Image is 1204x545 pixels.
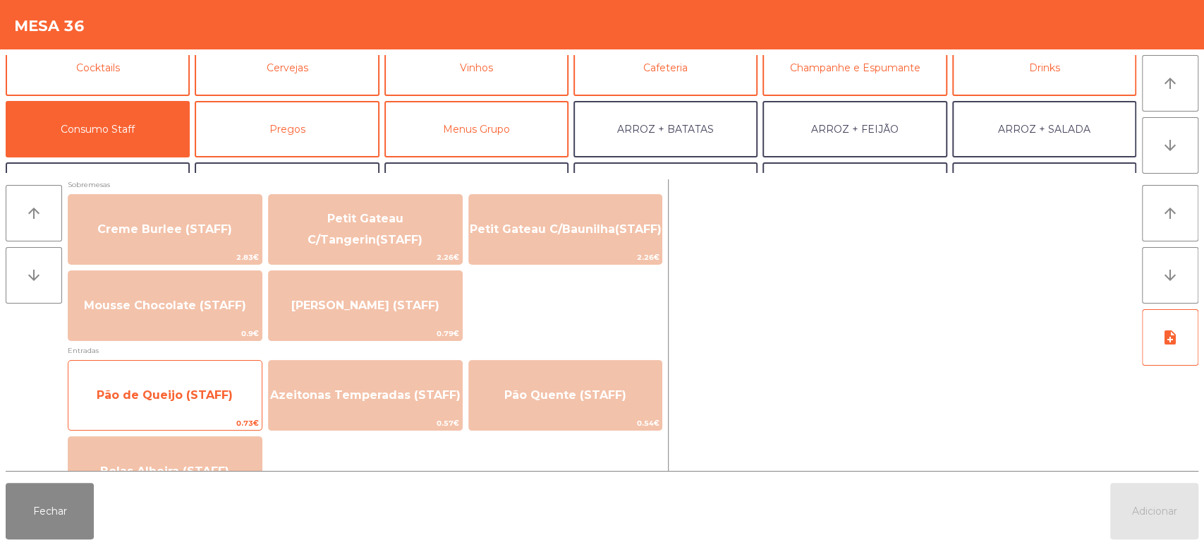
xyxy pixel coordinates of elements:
button: BATATA + FEIJÃO [195,162,379,219]
button: arrow_upward [6,185,62,241]
button: Vinhos [384,40,568,96]
span: 2.26€ [469,251,662,264]
span: Sobremesas [68,178,662,191]
span: [PERSON_NAME] (STAFF) [291,299,439,312]
i: arrow_downward [1162,137,1179,154]
button: arrow_upward [1142,185,1198,241]
button: BATATA + SALADA [384,162,568,219]
button: arrow_downward [1142,117,1198,174]
span: Azeitonas Temperadas (STAFF) [270,388,461,402]
span: Petit Gateau C/Baunilha(STAFF) [470,222,662,236]
span: Pão Quente (STAFF) [504,388,626,402]
span: Pão de Queijo (STAFF) [97,388,233,402]
button: Cervejas [195,40,379,96]
span: Entradas [68,344,662,357]
button: Menus Grupo [384,101,568,157]
button: ARROZ + ARROZ [6,162,190,219]
span: 0.9€ [68,327,262,340]
i: arrow_downward [25,267,42,284]
button: BATATA + BATATA [573,162,758,219]
button: arrow_upward [1142,55,1198,112]
span: 0.57€ [269,417,462,430]
span: Mousse Chocolate (STAFF) [84,299,246,312]
span: 0.73€ [68,417,262,430]
i: arrow_downward [1162,267,1179,284]
span: Petit Gateau C/Tangerin(STAFF) [308,212,422,246]
i: arrow_upward [1162,205,1179,222]
i: arrow_upward [1162,75,1179,92]
i: arrow_upward [25,205,42,222]
button: Cafeteria [573,40,758,96]
button: Champanhe e Espumante [762,40,947,96]
button: arrow_downward [1142,247,1198,304]
button: ARROZ + BATATAS [573,101,758,157]
button: ARROZ + SALADA [952,101,1136,157]
button: ARROZ + FEIJÃO [762,101,947,157]
h4: Mesa 36 [14,16,85,37]
button: FEIJÃO + SALADA [762,162,947,219]
span: Bolas Alheira (STAFF) [100,465,229,478]
button: Pregos [195,101,379,157]
button: arrow_downward [6,247,62,304]
button: note_add [1142,309,1198,366]
span: 2.26€ [269,251,462,264]
button: Consumo Staff [6,101,190,157]
button: Drinks [952,40,1136,96]
span: 0.54€ [469,417,662,430]
button: Cocktails [6,40,190,96]
button: Fechar [6,483,94,539]
span: 0.79€ [269,327,462,340]
span: 2.83€ [68,251,262,264]
i: note_add [1162,329,1179,346]
button: FEIJÃO + FEIJÃO [952,162,1136,219]
span: Creme Burlee (STAFF) [97,222,232,236]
